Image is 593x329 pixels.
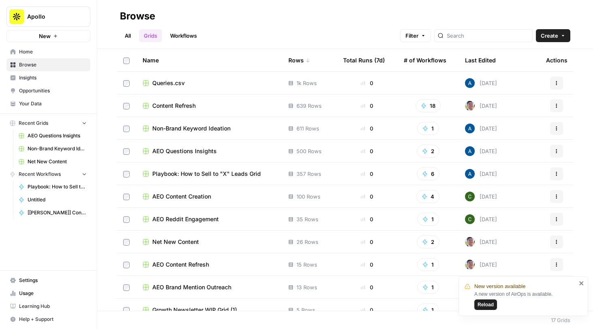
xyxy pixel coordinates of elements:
span: Learning Hub [19,303,87,310]
a: AEO Questions Insights [15,129,90,142]
span: Playbook: How to Sell to "X" Roles [28,183,87,190]
span: Recent Workflows [19,171,61,178]
button: Workspace: Apollo [6,6,90,27]
div: 0 [343,306,391,314]
span: AEO Questions Insights [28,132,87,139]
span: Queries.csv [152,79,185,87]
span: [[PERSON_NAME]] Content Refresh [28,209,87,216]
button: 6 [417,167,439,180]
button: Create [536,29,570,42]
div: 0 [343,79,391,87]
a: AEO Reddit Engagement [143,215,275,223]
img: 99f2gcj60tl1tjps57nny4cf0tt1 [465,101,475,111]
div: Actions [546,49,567,71]
a: Net New Content [143,238,275,246]
div: [DATE] [465,146,497,156]
div: [DATE] [465,78,497,88]
a: AEO Content Creation [143,192,275,201]
a: AEO Content Refresh [143,261,275,269]
span: Playbook: How to Sell to "X" Leads Grid [152,170,261,178]
img: 14qrvic887bnlg6dzgoj39zarp80 [465,192,475,201]
img: he81ibor8lsei4p3qvg4ugbvimgp [465,124,475,133]
div: [DATE] [465,260,497,269]
a: Content Refresh [143,102,275,110]
span: Insights [19,74,87,81]
div: [DATE] [465,192,497,201]
span: Untitled [28,196,87,203]
div: Total Runs (7d) [343,49,385,71]
div: 0 [343,102,391,110]
div: A new version of AirOps is available. [474,291,576,310]
button: 1 [417,122,439,135]
input: Search [447,32,529,40]
div: Browse [120,10,155,23]
span: Home [19,48,87,56]
span: Create [541,32,558,40]
div: 0 [343,124,391,132]
div: 0 [343,261,391,269]
span: AEO Reddit Engagement [152,215,219,223]
a: Home [6,45,90,58]
button: Reload [474,299,497,310]
div: 0 [343,238,391,246]
span: AEO Questions Insights [152,147,217,155]
button: Filter [400,29,431,42]
button: 18 [416,99,441,112]
a: Insights [6,71,90,84]
a: Playbook: How to Sell to "X" Roles [15,180,90,193]
img: he81ibor8lsei4p3qvg4ugbvimgp [465,169,475,179]
span: 13 Rows [296,283,317,291]
span: Opportunities [19,87,87,94]
button: close [579,280,584,286]
a: Browse [6,58,90,71]
span: Settings [19,277,87,284]
a: Opportunities [6,84,90,97]
button: Help + Support [6,313,90,326]
span: AEO Content Refresh [152,261,209,269]
a: Your Data [6,97,90,110]
span: Growth Newsletter WIP Grid (1) [152,306,237,314]
span: 1k Rows [296,79,317,87]
span: New version available [474,282,525,291]
span: Filter [405,32,418,40]
span: 639 Rows [296,102,322,110]
img: 14qrvic887bnlg6dzgoj39zarp80 [465,214,475,224]
span: Usage [19,290,87,297]
span: AEO Brand Mention Outreach [152,283,231,291]
span: 15 Rows [296,261,317,269]
a: Usage [6,287,90,300]
span: 26 Rows [296,238,318,246]
button: 1 [417,213,439,226]
span: Reload [478,301,494,308]
span: Content Refresh [152,102,196,110]
img: he81ibor8lsei4p3qvg4ugbvimgp [465,78,475,88]
button: 2 [417,145,439,158]
a: Settings [6,274,90,287]
button: 1 [417,258,439,271]
a: Grids [139,29,162,42]
div: # of Workflows [404,49,446,71]
span: 357 Rows [296,170,321,178]
div: Rows [288,49,310,71]
div: Last Edited [465,49,496,71]
span: 35 Rows [296,215,318,223]
span: Non-Brand Keyword Ideation [28,145,87,152]
span: Help + Support [19,316,87,323]
a: Queries.csv [143,79,275,87]
div: 17 Grids [551,316,570,324]
a: Non-Brand Keyword Ideation [143,124,275,132]
div: 0 [343,147,391,155]
span: Your Data [19,100,87,107]
a: Learning Hub [6,300,90,313]
img: 99f2gcj60tl1tjps57nny4cf0tt1 [465,237,475,247]
span: Browse [19,61,87,68]
span: New [39,32,51,40]
span: AEO Content Creation [152,192,211,201]
img: 99f2gcj60tl1tjps57nny4cf0tt1 [465,260,475,269]
a: [[PERSON_NAME]] Content Refresh [15,206,90,219]
span: 500 Rows [296,147,322,155]
button: New [6,30,90,42]
div: 0 [343,283,391,291]
span: 100 Rows [296,192,320,201]
span: Non-Brand Keyword Ideation [152,124,230,132]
